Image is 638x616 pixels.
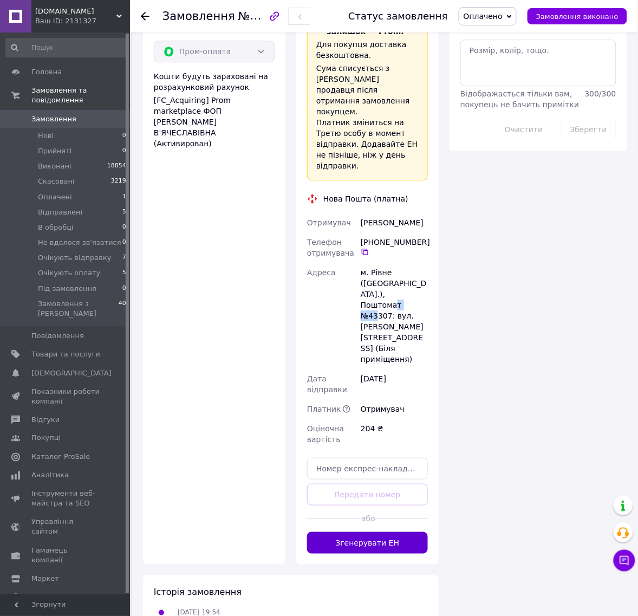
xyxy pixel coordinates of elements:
[321,193,411,204] div: Нова Пошта (платна)
[38,192,72,202] span: Оплачені
[38,284,96,294] span: Під замовлення
[122,208,126,217] span: 5
[154,587,242,597] span: Історія замовлення
[122,238,126,248] span: 0
[307,374,347,394] span: Дата відправки
[359,369,430,399] div: [DATE]
[38,208,82,217] span: Відправлені
[122,223,126,232] span: 0
[31,368,112,378] span: [DEMOGRAPHIC_DATA]
[585,89,616,98] span: 300 / 300
[31,471,69,481] span: Аналітика
[348,11,448,22] div: Статус замовлення
[307,532,428,554] button: Згенерувати ЕН
[38,146,71,156] span: Прийняті
[614,550,635,572] button: Чат з покупцем
[35,16,130,26] div: Ваш ID: 2131327
[238,9,315,23] span: №366356902
[359,213,430,232] div: [PERSON_NAME]
[38,238,121,248] span: Не вдалося зв'язатися
[122,284,126,294] span: 0
[31,489,100,509] span: Інструменти веб-майстра та SEO
[307,218,351,227] span: Отримувач
[122,146,126,156] span: 0
[31,67,62,77] span: Головна
[31,114,76,124] span: Замовлення
[361,237,428,256] div: [PHONE_NUMBER]
[111,177,126,186] span: 3219
[464,12,503,21] span: Оплачено
[154,95,275,149] div: [FC_Acquiring] Prom marketplace ФОП [PERSON_NAME] В'ЯЧЕСЛАВІВНА (Активирован)
[141,11,149,22] div: Повернутися назад
[38,131,54,141] span: Нові
[307,238,354,257] span: Телефон отримувача
[107,161,126,171] span: 18854
[38,299,119,319] span: Замовлення з [PERSON_NAME]
[119,299,126,319] span: 40
[31,387,100,406] span: Показники роботи компанії
[5,38,127,57] input: Пошук
[31,433,61,443] span: Покупці
[31,574,59,584] span: Маркет
[122,253,126,263] span: 7
[31,452,90,462] span: Каталог ProSale
[122,268,126,278] span: 5
[316,63,419,171] div: Сума списується з [PERSON_NAME] продавця після отримання замовлення покупцем. Платник зміниться н...
[307,424,344,444] span: Оціночна вартість
[38,177,75,186] span: Скасовані
[38,223,74,232] span: В обробці
[536,12,619,21] span: Замовлення виконано
[31,349,100,359] span: Товари та послуги
[359,399,430,419] div: Отримувач
[327,27,404,36] span: залишок — Prom.
[38,253,112,263] span: Очікують відправку
[307,458,428,479] input: Номер експрес-накладної
[38,268,100,278] span: Очікують оплату
[31,593,87,602] span: Налаштування
[460,89,579,109] span: Відображається тільки вам, покупець не бачить примітки
[38,161,71,171] span: Виконані
[31,517,100,537] span: Управління сайтом
[162,10,235,23] span: Замовлення
[31,86,130,105] span: Замовлення та повідомлення
[307,405,341,413] span: Платник
[359,263,430,369] div: м. Рівне ([GEOGRAPHIC_DATA].), Поштомат №43307: вул. [PERSON_NAME][STREET_ADDRESS] (Біля приміщення)
[31,546,100,566] span: Гаманець компанії
[122,131,126,141] span: 0
[154,71,275,149] div: Кошти будуть зараховані на розрахунковий рахунок
[31,331,84,341] span: Повідомлення
[528,8,627,24] button: Замовлення виконано
[35,7,116,16] span: izmeritel.in.ua
[316,39,419,61] div: Для покупця доставка безкоштовна.
[122,192,126,202] span: 1
[31,415,60,425] span: Відгуки
[361,513,373,524] span: або
[307,268,336,277] span: Адреса
[359,419,430,449] div: 204 ₴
